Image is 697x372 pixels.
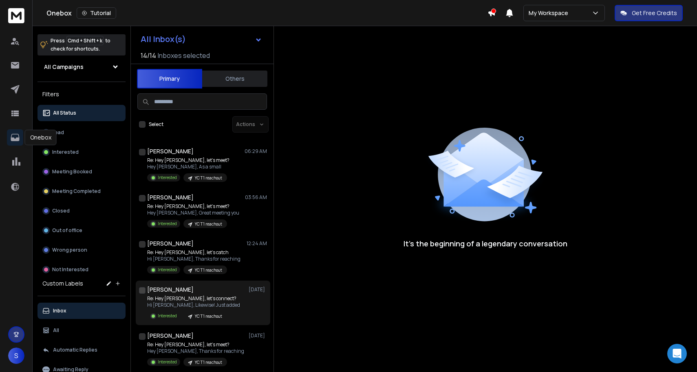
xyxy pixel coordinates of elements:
h1: [PERSON_NAME] [147,286,194,294]
p: YC T1 reachout [195,267,222,273]
button: Meeting Booked [37,164,126,180]
p: Re: Hey [PERSON_NAME], let's meet? [147,157,229,164]
p: Lead [52,129,64,136]
p: Not Interested [52,266,88,273]
p: Closed [52,208,70,214]
p: YC T1 reachout [195,313,222,319]
h1: [PERSON_NAME] [147,239,194,248]
button: All Status [37,105,126,121]
button: Others [202,70,267,88]
p: Interested [52,149,79,155]
div: Open Intercom Messenger [667,344,687,363]
h1: [PERSON_NAME] [147,332,194,340]
p: 03:56 AM [245,194,267,201]
button: Wrong person [37,242,126,258]
button: Lead [37,124,126,141]
p: Re: Hey [PERSON_NAME], let's connect? [147,295,240,302]
button: Primary [137,69,202,89]
span: Cmd + Shift + k [66,36,104,45]
p: Interested [158,313,177,319]
button: Meeting Completed [37,183,126,199]
p: Re: Hey [PERSON_NAME], let's catch [147,249,240,256]
h3: Filters [37,89,126,100]
div: Onebox [25,130,57,145]
p: YC T1 reachout [195,175,222,181]
p: Out of office [52,227,82,234]
p: YC T1 reachout [195,359,222,365]
p: 06:29 AM [245,148,267,155]
button: All Campaigns [37,59,126,75]
p: Meeting Completed [52,188,101,195]
button: All Inbox(s) [134,31,269,47]
button: All [37,322,126,339]
h1: [PERSON_NAME] [147,147,194,155]
p: Interested [158,267,177,273]
h3: Custom Labels [42,279,83,288]
p: It’s the beginning of a legendary conversation [404,238,567,249]
p: My Workspace [529,9,571,17]
p: [DATE] [249,286,267,293]
button: S [8,348,24,364]
p: Get Free Credits [632,9,677,17]
p: Automatic Replies [53,347,97,353]
p: Re: Hey [PERSON_NAME], let's meet? [147,341,244,348]
button: Inbox [37,303,126,319]
button: Closed [37,203,126,219]
p: Hi [PERSON_NAME], Thanks for reaching [147,256,240,262]
button: Automatic Replies [37,342,126,358]
button: Out of office [37,222,126,239]
h3: Inboxes selected [158,51,210,60]
p: All Status [53,110,76,116]
label: Select [149,121,163,128]
p: 12:24 AM [247,240,267,247]
p: Hey [PERSON_NAME], Thanks for reaching [147,348,244,354]
button: Not Interested [37,261,126,278]
span: 14 / 14 [141,51,156,60]
button: Get Free Credits [615,5,683,21]
div: Onebox [46,7,487,19]
p: Inbox [53,308,66,314]
p: Interested [158,359,177,365]
button: Interested [37,144,126,160]
p: [DATE] [249,332,267,339]
p: All [53,327,59,334]
p: YC T1 reachout [195,221,222,227]
p: Hey [PERSON_NAME], As a small [147,164,229,170]
button: Tutorial [77,7,116,19]
h1: All Inbox(s) [141,35,186,43]
p: Interested [158,175,177,181]
p: Hi [PERSON_NAME], Likewise! Just added [147,302,240,308]
p: Wrong person [52,247,87,253]
h1: All Campaigns [44,63,84,71]
p: Press to check for shortcuts. [51,37,110,53]
p: Meeting Booked [52,168,92,175]
p: Hey [PERSON_NAME], Great meeting you [147,210,239,216]
h1: [PERSON_NAME] [147,193,194,201]
p: Re: Hey [PERSON_NAME], let's meet? [147,203,239,210]
p: Interested [158,221,177,227]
